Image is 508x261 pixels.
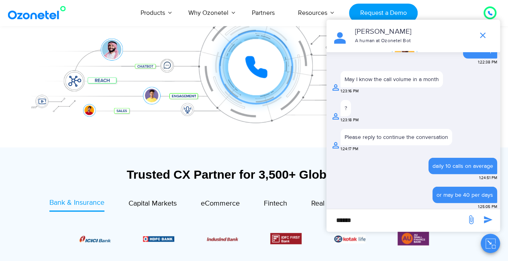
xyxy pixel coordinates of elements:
span: 1:23:18 PM [341,117,359,123]
span: send message [480,212,496,228]
span: Real Estate [311,199,345,208]
a: Real Estate [311,198,345,212]
span: 1:25:05 PM [478,204,497,210]
span: send message [463,212,479,228]
button: Close chat [481,234,500,253]
img: Picture12.png [270,233,302,244]
span: eCommerce [201,199,240,208]
span: 1:22:38 PM [478,59,497,65]
div: May I know the call volume in a month [345,75,439,84]
img: Picture9.png [143,236,174,241]
span: 1:23:16 PM [341,88,359,94]
div: 3 / 6 [207,234,238,243]
a: Request a Demo [349,4,418,22]
p: A human at Ozonetel Bot [355,37,470,45]
a: Fintech [264,198,287,212]
div: Trusted CX Partner for 3,500+ Global Brands [35,167,473,181]
div: 2 / 6 [143,234,174,243]
img: Picture8.png [80,236,111,242]
a: eCommerce [201,198,240,212]
span: end chat or minimize [475,27,491,43]
span: Capital Markets [129,199,177,208]
div: ? [345,104,347,112]
p: [PERSON_NAME] [355,27,470,37]
div: 1 / 6 [80,234,111,243]
div: Please reply to continue the conversation [345,133,448,141]
a: Capital Markets [129,198,177,212]
div: or may be 40 per days [437,191,493,199]
span: Fintech [264,199,287,208]
div: new-msg-input [331,213,462,228]
div: Image Carousel [80,230,429,247]
div: daily 10 calls on average [433,162,493,170]
span: 1:24:51 PM [479,175,497,181]
div: 4 / 6 [270,233,302,244]
span: 1:24:17 PM [341,146,358,152]
img: Picture10.png [207,237,238,241]
a: Bank & Insurance [49,198,104,212]
span: Bank & Insurance [49,198,104,207]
